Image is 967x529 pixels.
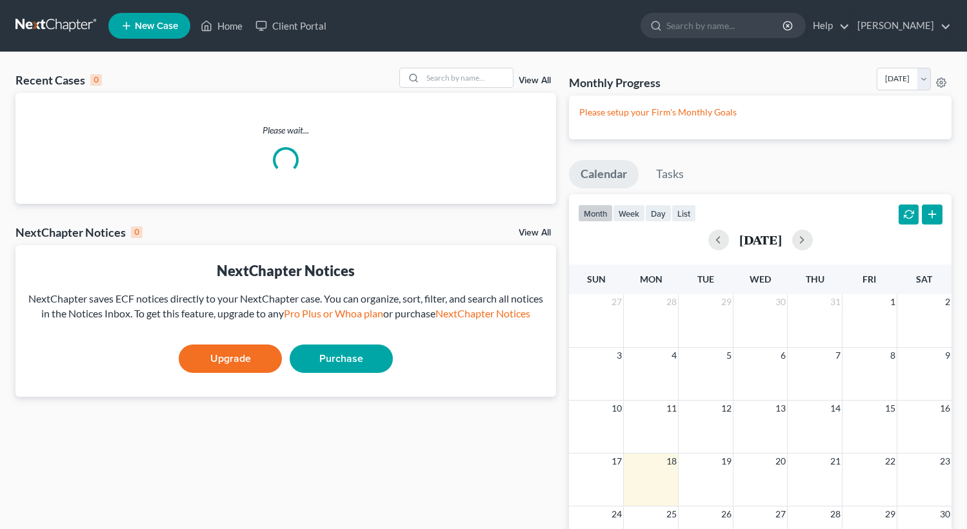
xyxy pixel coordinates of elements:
input: Search by name... [423,68,513,87]
span: 18 [665,454,678,469]
a: NextChapter Notices [435,307,530,319]
p: Please setup your Firm's Monthly Goals [579,106,941,119]
span: 23 [939,454,952,469]
span: 12 [720,401,733,416]
p: Please wait... [15,124,556,137]
div: NextChapter saves ECF notices directly to your NextChapter case. You can organize, sort, filter, ... [26,292,546,321]
span: 21 [829,454,842,469]
a: [PERSON_NAME] [851,14,951,37]
a: Home [194,14,249,37]
span: 27 [610,294,623,310]
a: Purchase [290,344,393,373]
h2: [DATE] [739,233,782,246]
span: Fri [862,274,876,284]
button: day [645,205,672,222]
span: 29 [720,294,733,310]
div: 0 [131,226,143,238]
span: Thu [806,274,824,284]
span: 7 [834,348,842,363]
span: 26 [720,506,733,522]
span: 2 [944,294,952,310]
a: Calendar [569,160,639,188]
span: 9 [944,348,952,363]
a: Tasks [644,160,695,188]
a: Client Portal [249,14,333,37]
span: 24 [610,506,623,522]
input: Search by name... [666,14,784,37]
span: 30 [774,294,787,310]
span: 31 [829,294,842,310]
span: Sun [587,274,606,284]
span: 3 [615,348,623,363]
a: View All [519,228,551,237]
button: list [672,205,696,222]
div: Recent Cases [15,72,102,88]
a: Pro Plus or Whoa plan [284,307,383,319]
span: 19 [720,454,733,469]
span: 11 [665,401,678,416]
span: 20 [774,454,787,469]
span: 14 [829,401,842,416]
span: Tue [697,274,714,284]
span: 28 [829,506,842,522]
span: Sat [916,274,932,284]
span: 17 [610,454,623,469]
span: 16 [939,401,952,416]
span: 25 [665,506,678,522]
span: 10 [610,401,623,416]
span: 27 [774,506,787,522]
button: week [613,205,645,222]
div: NextChapter Notices [26,261,546,281]
h3: Monthly Progress [569,75,661,90]
span: Mon [640,274,663,284]
a: Help [806,14,850,37]
span: 5 [725,348,733,363]
span: 22 [884,454,897,469]
a: View All [519,76,551,85]
button: month [578,205,613,222]
span: 28 [665,294,678,310]
a: Upgrade [179,344,282,373]
span: 1 [889,294,897,310]
div: NextChapter Notices [15,225,143,240]
span: 13 [774,401,787,416]
span: Wed [750,274,771,284]
span: 30 [939,506,952,522]
span: 4 [670,348,678,363]
span: New Case [135,21,178,31]
span: 15 [884,401,897,416]
span: 6 [779,348,787,363]
div: 0 [90,74,102,86]
span: 8 [889,348,897,363]
span: 29 [884,506,897,522]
